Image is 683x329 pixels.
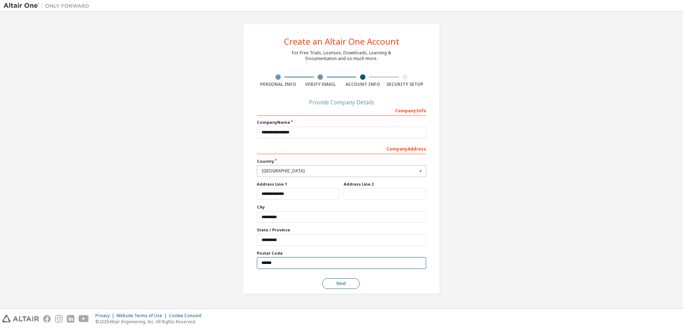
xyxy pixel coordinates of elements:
[257,227,426,233] label: State / Province
[95,319,206,325] p: © 2025 Altair Engineering, Inc. All Rights Reserved.
[284,37,399,46] div: Create an Altair One Account
[257,104,426,116] div: Company Info
[95,313,116,319] div: Privacy
[116,313,169,319] div: Website Terms of Use
[341,82,384,87] div: Account Info
[257,143,426,154] div: Company Address
[4,2,93,9] img: Altair One
[322,278,360,289] button: Next
[257,181,339,187] label: Address Line 1
[55,315,63,323] img: instagram.svg
[257,119,426,125] label: Company Name
[257,100,426,104] div: Provide Company Details
[257,82,299,87] div: Personal Info
[67,315,74,323] img: linkedin.svg
[257,250,426,256] label: Postal Code
[257,158,426,164] label: Country
[79,315,89,323] img: youtube.svg
[2,315,39,323] img: altair_logo.svg
[384,82,427,87] div: Security Setup
[344,181,426,187] label: Address Line 2
[169,313,206,319] div: Cookie Consent
[262,169,417,173] div: [GEOGRAPHIC_DATA]
[43,315,51,323] img: facebook.svg
[257,204,426,210] label: City
[292,50,391,62] div: For Free Trials, Licenses, Downloads, Learning & Documentation and so much more.
[299,82,342,87] div: Verify Email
